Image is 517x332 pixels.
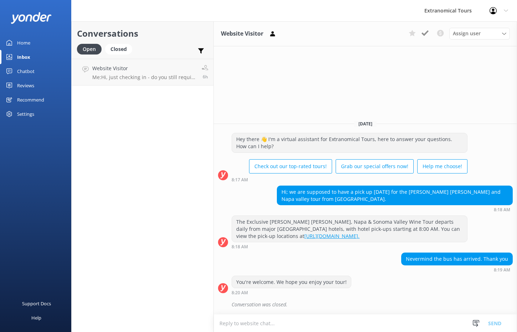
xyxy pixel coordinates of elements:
div: Support Docs [22,296,51,311]
div: Assign User [449,28,510,39]
div: Inbox [17,50,30,64]
div: Hey there 👋 I'm a virtual assistant for Extranomical Tours, here to answer your questions. How ca... [232,133,467,152]
h2: Conversations [77,27,208,40]
div: Sep 18 2025 08:19am (UTC -07:00) America/Tijuana [401,267,513,272]
button: Help me choose! [417,159,467,173]
div: Hi; we are supposed to have a pick up [DATE] for the [PERSON_NAME] [PERSON_NAME] and Napa valley ... [277,186,512,205]
h4: Website Visitor [92,64,196,72]
button: Grab our special offers now! [336,159,414,173]
div: Settings [17,107,34,121]
strong: 8:17 AM [232,178,248,182]
div: Sep 18 2025 08:18am (UTC -07:00) America/Tijuana [277,207,513,212]
strong: 8:20 AM [232,291,248,295]
div: Recommend [17,93,44,107]
img: yonder-white-logo.png [11,12,52,24]
h3: Website Visitor [221,29,263,38]
span: Sep 20 2025 09:58pm (UTC -07:00) America/Tijuana [203,74,208,80]
div: Closed [105,44,132,55]
a: [URL][DOMAIN_NAME]. [304,233,360,239]
a: Website VisitorMe:Hi, just checking in - do you still require assistance from our team on this? T... [72,59,213,85]
div: Sep 18 2025 08:20am (UTC -07:00) America/Tijuana [232,290,351,295]
div: Sep 18 2025 08:17am (UTC -07:00) America/Tijuana [232,177,467,182]
strong: 8:19 AM [494,268,510,272]
div: You're welcome. We hope you enjoy your tour! [232,276,351,288]
div: Home [17,36,30,50]
a: Open [77,45,105,53]
div: The Exclusive [PERSON_NAME] [PERSON_NAME], Napa & Sonoma Valley Wine Tour departs daily from majo... [232,216,467,242]
p: Me: Hi, just checking in - do you still require assistance from our team on this? Thank you. [92,74,196,81]
div: Conversation was closed. [232,299,513,311]
button: Check out our top-rated tours! [249,159,332,173]
span: [DATE] [354,121,377,127]
div: Open [77,44,102,55]
div: Help [31,311,41,325]
strong: 8:18 AM [494,208,510,212]
div: Nevermind the bus has arrived. Thank you [402,253,512,265]
strong: 8:18 AM [232,245,248,249]
div: Chatbot [17,64,35,78]
div: 2025-09-18T22:41:55.833 [218,299,513,311]
span: Assign user [453,30,481,37]
div: Reviews [17,78,34,93]
a: Closed [105,45,136,53]
div: Sep 18 2025 08:18am (UTC -07:00) America/Tijuana [232,244,467,249]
